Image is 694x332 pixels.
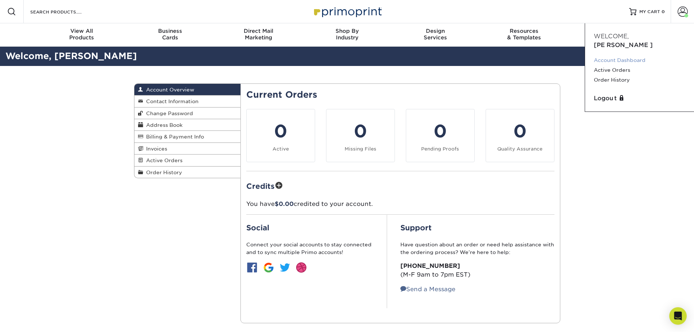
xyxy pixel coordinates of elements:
[38,28,126,41] div: Products
[662,9,665,14] span: 0
[594,94,685,103] a: Logout
[594,55,685,65] a: Account Dashboard
[400,262,554,279] p: (M-F 9am to 7pm EST)
[400,223,554,232] h2: Support
[480,23,568,47] a: Resources& Templates
[490,118,550,144] div: 0
[134,143,241,155] a: Invoices
[134,108,241,119] a: Change Password
[421,146,459,152] small: Pending Proofs
[143,169,182,175] span: Order History
[411,118,470,144] div: 0
[126,23,214,47] a: BusinessCards
[143,146,167,152] span: Invoices
[669,307,687,325] div: Open Intercom Messenger
[391,28,480,34] span: Design
[568,28,657,41] div: & Support
[400,262,460,269] strong: [PHONE_NUMBER]
[326,109,395,162] a: 0 Missing Files
[311,4,384,19] img: Primoprint
[246,109,315,162] a: 0 Active
[480,28,568,41] div: & Templates
[400,286,455,293] a: Send a Message
[568,28,657,34] span: Contact
[251,118,310,144] div: 0
[594,65,685,75] a: Active Orders
[214,23,303,47] a: Direct MailMarketing
[38,23,126,47] a: View AllProducts
[303,28,391,34] span: Shop By
[480,28,568,34] span: Resources
[143,87,194,93] span: Account Overview
[134,131,241,142] a: Billing & Payment Info
[391,23,480,47] a: DesignServices
[143,157,183,163] span: Active Orders
[303,28,391,41] div: Industry
[38,28,126,34] span: View All
[331,118,390,144] div: 0
[143,134,204,140] span: Billing & Payment Info
[214,28,303,41] div: Marketing
[275,200,294,207] span: $0.00
[134,84,241,95] a: Account Overview
[594,33,629,40] span: Welcome,
[246,200,554,208] p: You have credited to your account.
[126,28,214,34] span: Business
[568,23,657,47] a: Contact& Support
[126,28,214,41] div: Cards
[406,109,475,162] a: 0 Pending Proofs
[594,42,653,48] span: [PERSON_NAME]
[143,122,183,128] span: Address Book
[246,180,554,191] h2: Credits
[639,9,660,15] span: MY CART
[134,119,241,131] a: Address Book
[486,109,554,162] a: 0 Quality Assurance
[134,95,241,107] a: Contact Information
[497,146,542,152] small: Quality Assurance
[246,90,554,100] h2: Current Orders
[263,262,274,273] img: btn-google.jpg
[134,155,241,166] a: Active Orders
[594,75,685,85] a: Order History
[2,310,62,329] iframe: Google Customer Reviews
[400,241,554,256] p: Have question about an order or need help assistance with the ordering process? We’re here to help:
[295,262,307,273] img: btn-dribbble.jpg
[246,241,374,256] p: Connect your social accounts to stay connected and to sync multiple Primo accounts!
[279,262,291,273] img: btn-twitter.jpg
[30,7,101,16] input: SEARCH PRODUCTS.....
[143,110,193,116] span: Change Password
[143,98,199,104] span: Contact Information
[391,28,480,41] div: Services
[345,146,376,152] small: Missing Files
[214,28,303,34] span: Direct Mail
[272,146,289,152] small: Active
[246,223,374,232] h2: Social
[134,167,241,178] a: Order History
[246,262,258,273] img: btn-facebook.jpg
[303,23,391,47] a: Shop ByIndustry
